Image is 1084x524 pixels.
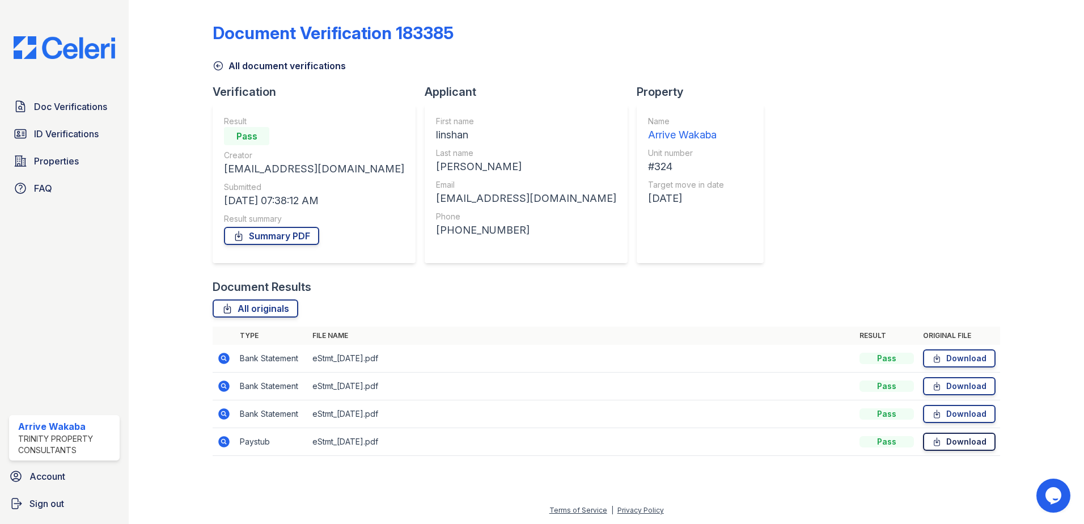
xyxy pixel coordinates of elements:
[648,191,724,206] div: [DATE]
[224,127,269,145] div: Pass
[648,127,724,143] div: Arrive Wakaba
[224,193,404,209] div: [DATE] 07:38:12 AM
[29,470,65,483] span: Account
[436,127,616,143] div: linshan
[436,222,616,238] div: [PHONE_NUMBER]
[648,116,724,127] div: Name
[213,23,454,43] div: Document Verification 183385
[617,506,664,514] a: Privacy Policy
[611,506,613,514] div: |
[224,227,319,245] a: Summary PDF
[436,211,616,222] div: Phone
[224,150,404,161] div: Creator
[308,345,855,373] td: eStmt_[DATE].pdf
[637,84,773,100] div: Property
[648,159,724,175] div: #324
[436,191,616,206] div: [EMAIL_ADDRESS][DOMAIN_NAME]
[923,377,996,395] a: Download
[224,213,404,225] div: Result summary
[34,127,99,141] span: ID Verifications
[29,497,64,510] span: Sign out
[9,95,120,118] a: Doc Verifications
[308,373,855,400] td: eStmt_[DATE].pdf
[9,150,120,172] a: Properties
[425,84,637,100] div: Applicant
[18,420,115,433] div: Arrive Wakaba
[859,381,914,392] div: Pass
[648,179,724,191] div: Target move in date
[859,353,914,364] div: Pass
[855,327,918,345] th: Result
[859,408,914,420] div: Pass
[436,159,616,175] div: [PERSON_NAME]
[34,154,79,168] span: Properties
[436,116,616,127] div: First name
[34,181,52,195] span: FAQ
[9,122,120,145] a: ID Verifications
[235,373,308,400] td: Bank Statement
[213,299,298,318] a: All originals
[213,279,311,295] div: Document Results
[923,349,996,367] a: Download
[308,327,855,345] th: File name
[5,36,124,59] img: CE_Logo_Blue-a8612792a0a2168367f1c8372b55b34899dd931a85d93a1a3d3e32e68fde9ad4.png
[235,327,308,345] th: Type
[18,433,115,456] div: Trinity Property Consultants
[224,116,404,127] div: Result
[224,161,404,177] div: [EMAIL_ADDRESS][DOMAIN_NAME]
[436,147,616,159] div: Last name
[436,179,616,191] div: Email
[5,465,124,488] a: Account
[34,100,107,113] span: Doc Verifications
[5,492,124,515] a: Sign out
[648,147,724,159] div: Unit number
[923,433,996,451] a: Download
[308,428,855,456] td: eStmt_[DATE].pdf
[549,506,607,514] a: Terms of Service
[308,400,855,428] td: eStmt_[DATE].pdf
[235,400,308,428] td: Bank Statement
[648,116,724,143] a: Name Arrive Wakaba
[918,327,1000,345] th: Original file
[235,428,308,456] td: Paystub
[213,84,425,100] div: Verification
[923,405,996,423] a: Download
[1036,479,1073,513] iframe: chat widget
[213,59,346,73] a: All document verifications
[235,345,308,373] td: Bank Statement
[859,436,914,447] div: Pass
[224,181,404,193] div: Submitted
[9,177,120,200] a: FAQ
